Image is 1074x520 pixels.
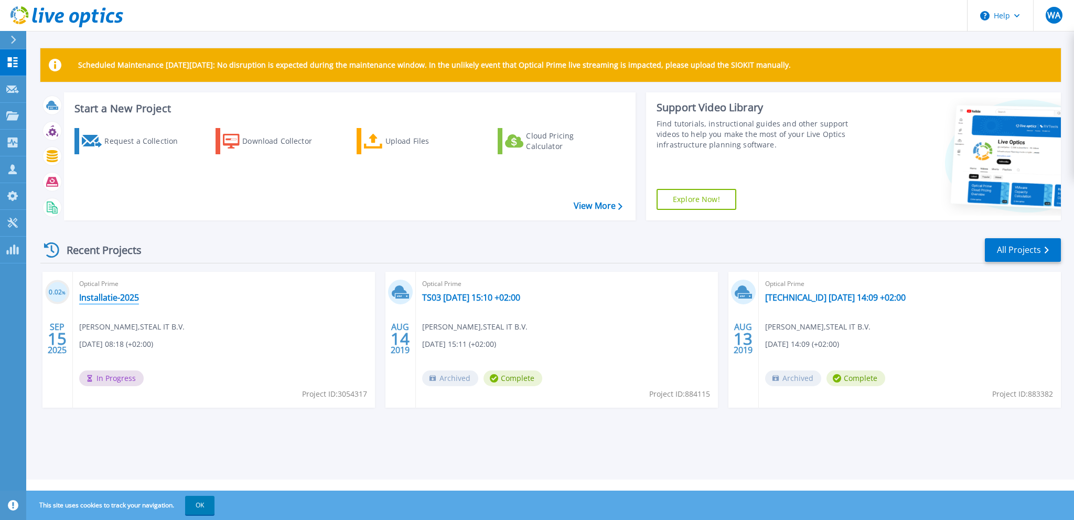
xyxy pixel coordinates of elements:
[45,286,70,299] h3: 0.02
[657,189,736,210] a: Explore Now!
[302,388,367,400] span: Project ID: 3054317
[78,61,791,69] p: Scheduled Maintenance [DATE][DATE]: No disruption is expected during the maintenance window. In t...
[422,338,496,350] span: [DATE] 15:11 (+02:00)
[79,370,144,386] span: In Progress
[216,128,332,154] a: Download Collector
[765,370,821,386] span: Archived
[29,496,214,515] span: This site uses cookies to track your navigation.
[242,131,326,152] div: Download Collector
[657,101,869,114] div: Support Video Library
[48,334,67,343] span: 15
[79,292,139,303] a: Installatie-2025
[74,103,622,114] h3: Start a New Project
[765,292,906,303] a: [TECHNICAL_ID] [DATE] 14:09 +02:00
[385,131,469,152] div: Upload Files
[422,321,528,333] span: [PERSON_NAME] , STEAL IT B.V.
[826,370,885,386] span: Complete
[985,238,1061,262] a: All Projects
[498,128,615,154] a: Cloud Pricing Calculator
[484,370,542,386] span: Complete
[357,128,474,154] a: Upload Files
[104,131,188,152] div: Request a Collection
[185,496,214,515] button: OK
[62,290,66,295] span: %
[40,237,156,263] div: Recent Projects
[422,292,520,303] a: TS03 [DATE] 15:10 +02:00
[765,278,1055,290] span: Optical Prime
[390,320,410,358] div: AUG 2019
[79,278,369,290] span: Optical Prime
[734,334,753,343] span: 13
[657,119,869,150] div: Find tutorials, instructional guides and other support videos to help you make the most of your L...
[765,321,871,333] span: [PERSON_NAME] , STEAL IT B.V.
[574,201,622,211] a: View More
[47,320,67,358] div: SEP 2025
[649,388,710,400] span: Project ID: 884115
[79,321,185,333] span: [PERSON_NAME] , STEAL IT B.V.
[422,370,478,386] span: Archived
[526,131,610,152] div: Cloud Pricing Calculator
[74,128,191,154] a: Request a Collection
[79,338,153,350] span: [DATE] 08:18 (+02:00)
[765,338,839,350] span: [DATE] 14:09 (+02:00)
[391,334,410,343] span: 14
[422,278,712,290] span: Optical Prime
[992,388,1053,400] span: Project ID: 883382
[1047,11,1060,19] span: WA
[733,320,753,358] div: AUG 2019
